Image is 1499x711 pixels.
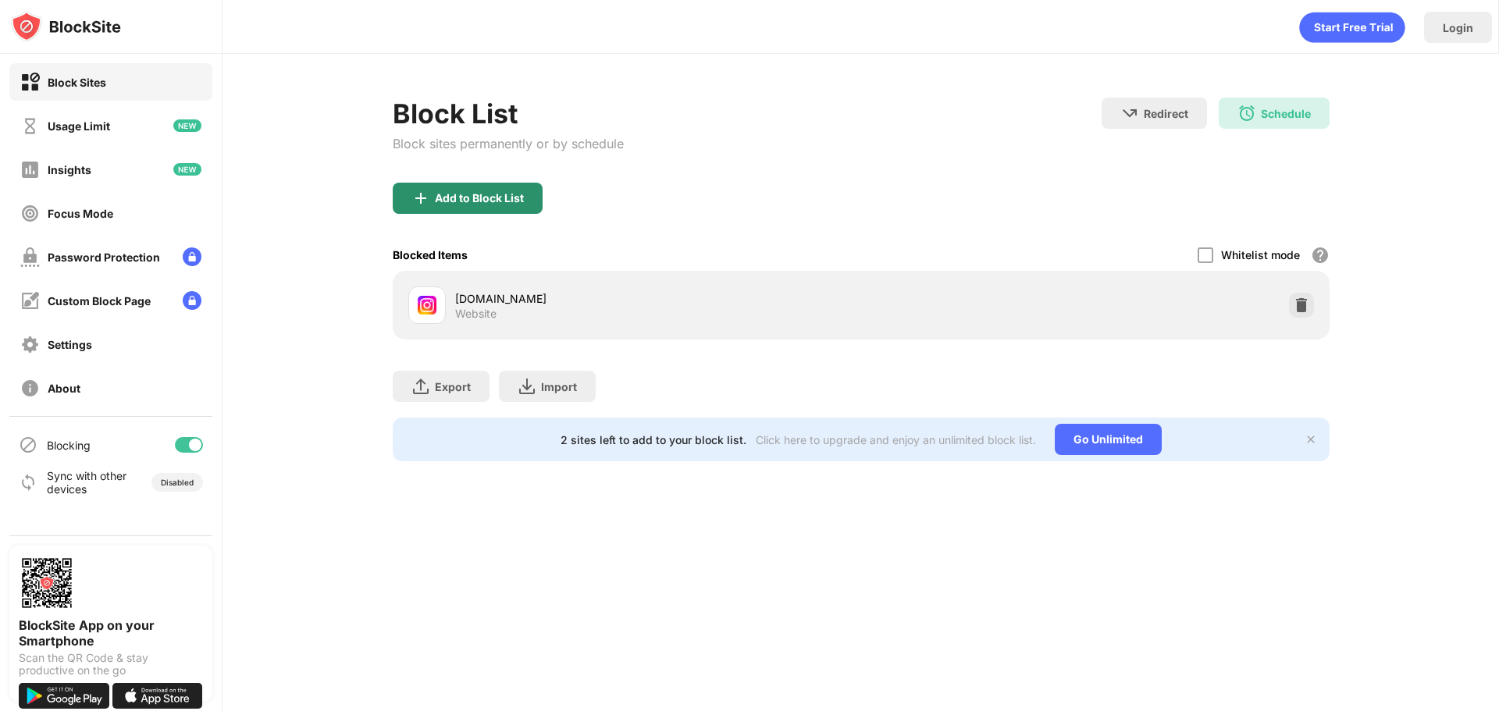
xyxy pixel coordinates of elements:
[393,248,468,261] div: Blocked Items
[47,439,91,452] div: Blocking
[20,247,40,267] img: password-protection-off.svg
[19,555,75,611] img: options-page-qr-code.png
[20,291,40,311] img: customize-block-page-off.svg
[756,433,1036,446] div: Click here to upgrade and enjoy an unlimited block list.
[20,73,40,92] img: block-on.svg
[173,163,201,176] img: new-icon.svg
[19,683,109,709] img: get-it-on-google-play.svg
[20,116,40,136] img: time-usage-off.svg
[48,119,110,133] div: Usage Limit
[1299,12,1405,43] div: animation
[19,652,203,677] div: Scan the QR Code & stay productive on the go
[48,382,80,395] div: About
[20,335,40,354] img: settings-off.svg
[1144,107,1188,120] div: Redirect
[48,251,160,264] div: Password Protection
[393,136,624,151] div: Block sites permanently or by schedule
[393,98,624,130] div: Block List
[435,192,524,204] div: Add to Block List
[161,478,194,487] div: Disabled
[173,119,201,132] img: new-icon.svg
[20,160,40,180] img: insights-off.svg
[418,296,436,315] img: favicons
[183,291,201,310] img: lock-menu.svg
[183,247,201,266] img: lock-menu.svg
[20,379,40,398] img: about-off.svg
[48,163,91,176] div: Insights
[11,11,121,42] img: logo-blocksite.svg
[48,294,151,308] div: Custom Block Page
[435,380,471,393] div: Export
[19,473,37,492] img: sync-icon.svg
[1055,424,1162,455] div: Go Unlimited
[541,380,577,393] div: Import
[1443,21,1473,34] div: Login
[47,469,127,496] div: Sync with other devices
[48,338,92,351] div: Settings
[455,307,497,321] div: Website
[112,683,203,709] img: download-on-the-app-store.svg
[455,290,861,307] div: [DOMAIN_NAME]
[1305,433,1317,446] img: x-button.svg
[19,617,203,649] div: BlockSite App on your Smartphone
[1261,107,1311,120] div: Schedule
[20,204,40,223] img: focus-off.svg
[48,207,113,220] div: Focus Mode
[19,435,37,454] img: blocking-icon.svg
[1221,248,1300,261] div: Whitelist mode
[561,433,746,446] div: 2 sites left to add to your block list.
[48,76,106,89] div: Block Sites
